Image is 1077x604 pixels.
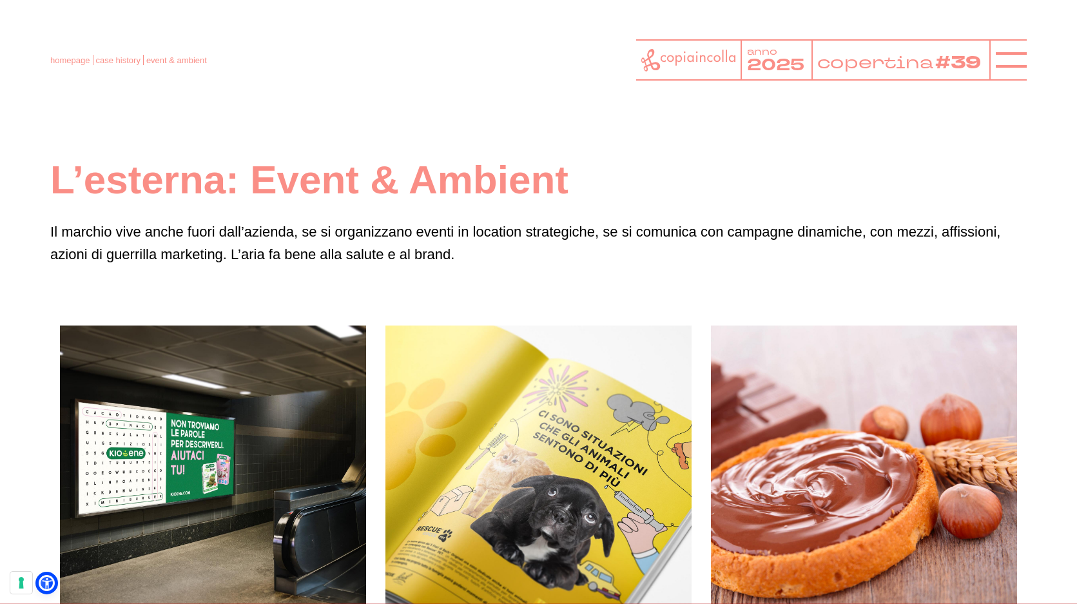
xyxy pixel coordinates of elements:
[50,220,1027,266] p: Il marchio vive anche fuori dall’azienda, se si organizzano eventi in location strategiche, se si...
[936,51,984,76] tspan: #39
[96,55,141,65] a: case history
[146,55,207,65] a: event & ambient
[50,155,1027,205] h1: L’esterna: Event & Ambient
[747,54,804,76] tspan: 2025
[10,572,32,594] button: Le tue preferenze relative al consenso per le tecnologie di tracciamento
[747,45,777,57] tspan: anno
[817,52,935,74] tspan: copertina
[39,575,55,591] a: Open Accessibility Menu
[50,55,90,65] a: homepage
